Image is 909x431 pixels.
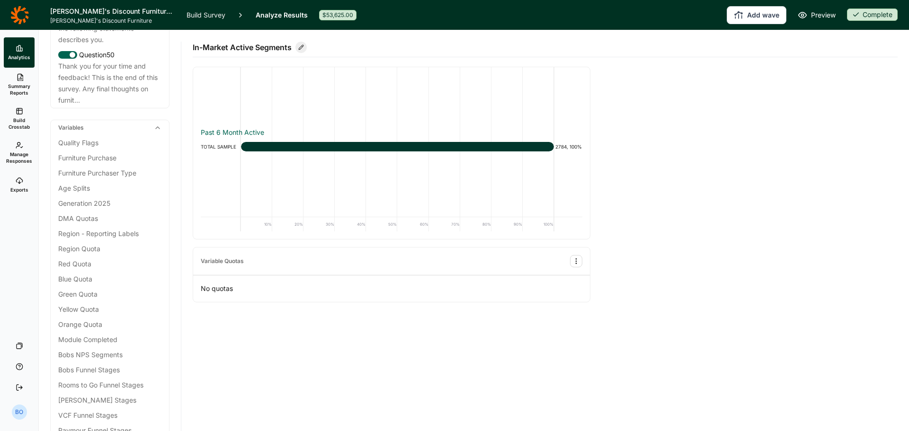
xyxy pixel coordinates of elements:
[847,9,898,21] div: Complete
[4,170,35,200] a: Exports
[58,319,161,330] div: Orange Quota
[193,42,292,53] span: In-Market Active Segments
[58,167,161,179] div: Furniture Purchaser Type
[798,9,836,21] a: Preview
[58,213,161,224] div: DMA Quotas
[58,243,161,255] div: Region Quota
[429,217,460,231] div: 70%
[319,10,356,20] div: $53,625.00
[570,255,582,267] button: Quota Options
[727,6,786,24] button: Add wave
[366,217,397,231] div: 50%
[58,61,161,106] div: Thank you for your time and feedback! This is the end of this survey. Any final thoughts on furni...
[50,6,175,17] h1: [PERSON_NAME]'s Discount Furniture Ad & Brand Tracking
[58,273,161,285] div: Blue Quota
[51,120,169,135] div: Variables
[8,83,31,96] span: Summary Reports
[201,141,241,152] div: TOTAL SAMPLE
[4,102,35,136] a: Build Crosstab
[335,217,366,231] div: 40%
[50,17,175,25] span: [PERSON_NAME]'s Discount Furniture
[58,395,161,406] div: [PERSON_NAME] Stages
[58,410,161,421] div: VCF Funnel Stages
[58,152,161,164] div: Furniture Purchase
[811,9,836,21] span: Preview
[4,136,35,170] a: Manage Responses
[491,217,523,231] div: 90%
[241,217,272,231] div: 10%
[58,289,161,300] div: Green Quota
[58,304,161,315] div: Yellow Quota
[201,257,244,265] div: Variable Quotas
[58,379,161,391] div: Rooms to Go Funnel Stages
[58,334,161,345] div: Module Completed
[58,49,161,61] div: Question 50
[58,228,161,239] div: Region - Reporting Labels
[460,217,491,231] div: 80%
[8,117,31,130] span: Build Crosstab
[272,217,303,231] div: 20%
[397,217,428,231] div: 60%
[193,275,590,302] p: No quotas
[10,186,28,193] span: Exports
[201,128,582,137] div: Past 6 Month Active
[523,217,554,231] div: 100%
[6,151,32,164] span: Manage Responses
[4,37,35,68] a: Analytics
[58,349,161,361] div: Bobs NPS Segments
[58,137,161,149] div: Quality Flags
[12,405,27,420] div: BO
[303,217,335,231] div: 30%
[58,364,161,376] div: Bobs Funnel Stages
[58,183,161,194] div: Age Splits
[58,198,161,209] div: Generation 2025
[8,54,30,61] span: Analytics
[554,141,582,152] div: 2784, 100%
[4,68,35,102] a: Summary Reports
[58,258,161,270] div: Red Quota
[847,9,898,22] button: Complete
